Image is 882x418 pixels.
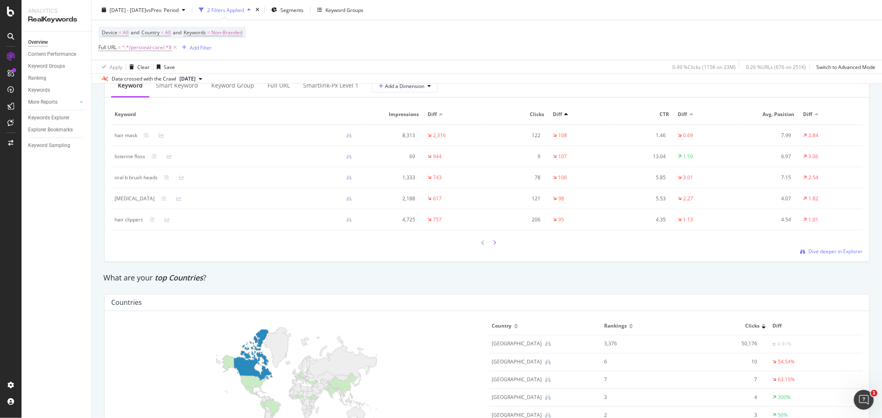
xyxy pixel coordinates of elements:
button: 2 Filters Applied [196,3,254,17]
div: 98 [558,195,564,202]
span: Diff [428,111,437,118]
div: United States of America [492,376,542,384]
div: tongue cleaner [115,195,155,202]
div: Analytics [28,7,85,15]
div: Sri Lanka [492,394,542,401]
div: Switch to Advanced Mode [816,63,875,70]
button: Save [153,60,175,74]
div: 743 [433,174,442,181]
div: 0.26 % URLs ( 676 on 251K ) [746,63,806,70]
div: Ranking [28,74,46,83]
div: 1.13 [684,216,693,223]
a: Keywords Explorer [28,114,86,122]
span: Country [492,323,512,330]
div: 6.97 [741,153,791,160]
div: 106 [558,174,567,181]
div: Keyword Groups [28,62,65,71]
div: 0.49 % Clicks ( 115K on 23M ) [672,63,736,70]
span: Diff [553,111,562,118]
div: 2 Filters Applied [207,6,244,13]
div: 95 [558,216,564,223]
div: 3 [604,394,665,401]
div: Canada [492,340,542,348]
div: 4.91% [777,341,791,348]
span: Diff [803,111,813,118]
div: 2.27 [684,195,693,202]
div: Keyword [118,81,143,90]
div: 5.53 [615,195,666,202]
div: Overview [28,38,48,47]
div: 107 [558,153,567,160]
div: 4.07 [741,195,791,202]
div: 2.84 [809,132,819,139]
a: Keywords [28,86,86,95]
div: 4 [679,394,757,401]
div: 2,316 [433,132,446,139]
div: Explorer Bookmarks [28,126,73,134]
div: smartlink-px Level 1 [303,81,359,90]
span: and [131,29,139,36]
div: times [254,6,261,14]
span: Add a Dimension [379,83,424,90]
div: 108 [558,132,567,139]
div: 300% [778,394,791,401]
div: Keyword Sampling [28,141,70,150]
div: Keywords Explorer [28,114,69,122]
a: Overview [28,38,86,47]
span: = [207,29,210,36]
div: Smart Keyword [156,81,198,90]
a: Dive deeper in Explorer [800,248,863,255]
div: 121 [490,195,540,202]
div: listerine floss [115,153,145,160]
div: 2.54 [809,174,819,181]
span: 2025 Jan. 31st [179,75,196,83]
div: 617 [433,195,442,202]
div: 206 [490,216,540,223]
button: Add Filter [179,43,212,52]
div: 3.06 [809,153,819,160]
button: Keyword Groups [314,3,367,17]
div: 4.35 [615,216,666,223]
div: Full URL [268,81,290,90]
iframe: Intercom live chat [854,390,874,410]
div: hair clippers [115,216,143,223]
div: hair mask [115,132,137,139]
div: 1.82 [809,195,819,202]
div: What are your ? [103,273,870,283]
span: Keywords [184,29,206,36]
div: 7.15 [741,174,791,181]
div: 1,333 [365,174,416,181]
span: vs Prev. Period [146,6,179,13]
span: Avg. Position [741,111,794,118]
div: Keywords [28,86,50,95]
div: 4,725 [365,216,416,223]
span: and [173,29,182,36]
img: Equal [772,343,776,346]
span: Diff [772,323,857,330]
div: More Reports [28,98,57,107]
div: 54.54% [778,359,795,366]
div: 944 [433,153,442,160]
div: 10 [679,359,757,366]
span: Clicks [745,323,760,330]
a: Content Performance [28,50,86,59]
div: Add Filter [190,44,212,51]
span: Full URL [98,44,117,51]
span: Country [141,29,160,36]
button: Segments [268,3,307,17]
span: CTR [615,111,669,118]
span: ^.*/personal-care/.*$ [122,42,172,53]
span: top Countries [155,273,203,283]
div: India [492,359,542,366]
button: Add a Dimension [372,79,438,93]
div: 6 [604,359,665,366]
div: 0.69 [684,132,693,139]
div: 63.15% [778,376,795,384]
a: Ranking [28,74,86,83]
span: = [119,29,122,36]
span: Device [102,29,117,36]
span: All [165,27,171,38]
div: Save [164,63,175,70]
div: 4.54 [741,216,791,223]
span: Non-Branded [211,27,242,38]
